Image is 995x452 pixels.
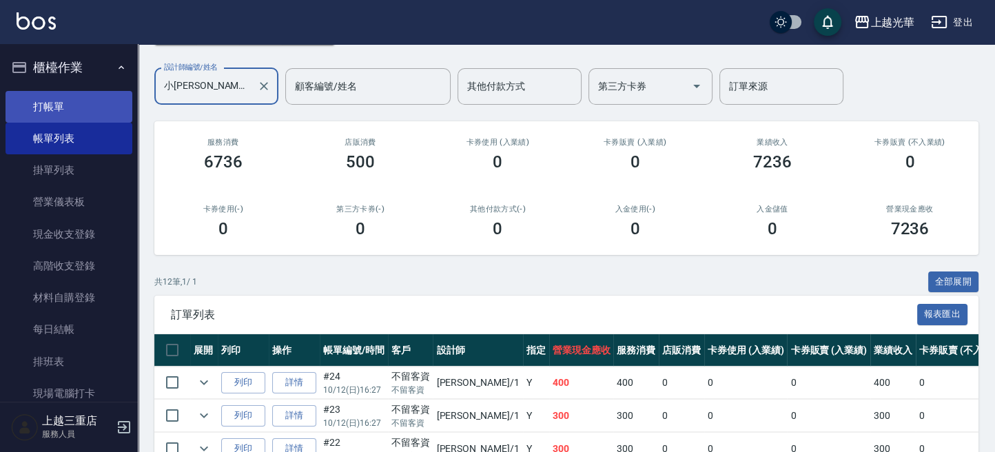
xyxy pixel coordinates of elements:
[870,14,914,31] div: 上越光華
[446,138,550,147] h2: 卡券使用 (入業績)
[323,417,384,429] p: 10/12 (日) 16:27
[11,413,39,441] img: Person
[523,367,549,399] td: Y
[218,219,228,238] h3: 0
[154,276,197,288] p: 共 12 筆, 1 / 1
[720,205,824,214] h2: 入金儲值
[753,152,792,172] h3: 7236
[320,367,388,399] td: #24
[391,384,430,396] p: 不留客資
[17,12,56,30] img: Logo
[171,138,275,147] h3: 服務消費
[388,334,433,367] th: 客戶
[6,186,132,218] a: 營業儀表板
[870,400,916,432] td: 300
[6,378,132,409] a: 現場電腦打卡
[446,205,550,214] h2: 其他付款方式(-)
[787,367,870,399] td: 0
[391,435,430,450] div: 不留客資
[221,405,265,427] button: 列印
[925,10,978,35] button: 登出
[917,304,968,325] button: 報表匯出
[905,152,914,172] h3: 0
[704,400,788,432] td: 0
[659,400,704,432] td: 0
[323,384,384,396] p: 10/12 (日) 16:27
[613,400,659,432] td: 300
[787,400,870,432] td: 0
[583,205,687,214] h2: 入金使用(-)
[272,405,316,427] a: 詳情
[6,250,132,282] a: 高階收支登錄
[6,154,132,186] a: 掛單列表
[858,138,962,147] h2: 卡券販賣 (不入業績)
[42,414,112,428] h5: 上越三重店
[269,334,320,367] th: 操作
[686,75,708,97] button: Open
[613,367,659,399] td: 400
[493,219,502,238] h3: 0
[356,219,365,238] h3: 0
[204,152,243,172] h3: 6736
[890,219,929,238] h3: 7236
[659,334,704,367] th: 店販消費
[917,307,968,320] a: 報表匯出
[391,369,430,384] div: 不留客資
[814,8,841,36] button: save
[768,219,777,238] h3: 0
[523,400,549,432] td: Y
[391,417,430,429] p: 不留客資
[523,334,549,367] th: 指定
[190,334,218,367] th: 展開
[42,428,112,440] p: 服務人員
[858,205,962,214] h2: 營業現金應收
[6,123,132,154] a: 帳單列表
[346,152,375,172] h3: 500
[630,219,640,238] h3: 0
[583,138,687,147] h2: 卡券販賣 (入業績)
[549,334,614,367] th: 營業現金應收
[613,334,659,367] th: 服務消費
[433,334,522,367] th: 設計師
[870,367,916,399] td: 400
[6,91,132,123] a: 打帳單
[171,205,275,214] h2: 卡券使用(-)
[218,334,269,367] th: 列印
[308,138,412,147] h2: 店販消費
[549,400,614,432] td: 300
[194,372,214,393] button: expand row
[6,50,132,85] button: 櫃檯作業
[848,8,920,37] button: 上越光華
[659,367,704,399] td: 0
[308,205,412,214] h2: 第三方卡券(-)
[493,152,502,172] h3: 0
[221,372,265,393] button: 列印
[549,367,614,399] td: 400
[704,367,788,399] td: 0
[320,334,388,367] th: 帳單編號/時間
[6,346,132,378] a: 排班表
[6,218,132,250] a: 現金收支登錄
[320,400,388,432] td: #23
[630,152,640,172] h3: 0
[6,282,132,314] a: 材料自購登錄
[720,138,824,147] h2: 業績收入
[164,62,218,72] label: 設計師編號/姓名
[870,334,916,367] th: 業績收入
[433,400,522,432] td: [PERSON_NAME] /1
[272,372,316,393] a: 詳情
[391,402,430,417] div: 不留客資
[433,367,522,399] td: [PERSON_NAME] /1
[6,314,132,345] a: 每日結帳
[254,76,274,96] button: Clear
[704,334,788,367] th: 卡券使用 (入業績)
[787,334,870,367] th: 卡券販賣 (入業績)
[194,405,214,426] button: expand row
[171,308,917,322] span: 訂單列表
[928,271,979,293] button: 全部展開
